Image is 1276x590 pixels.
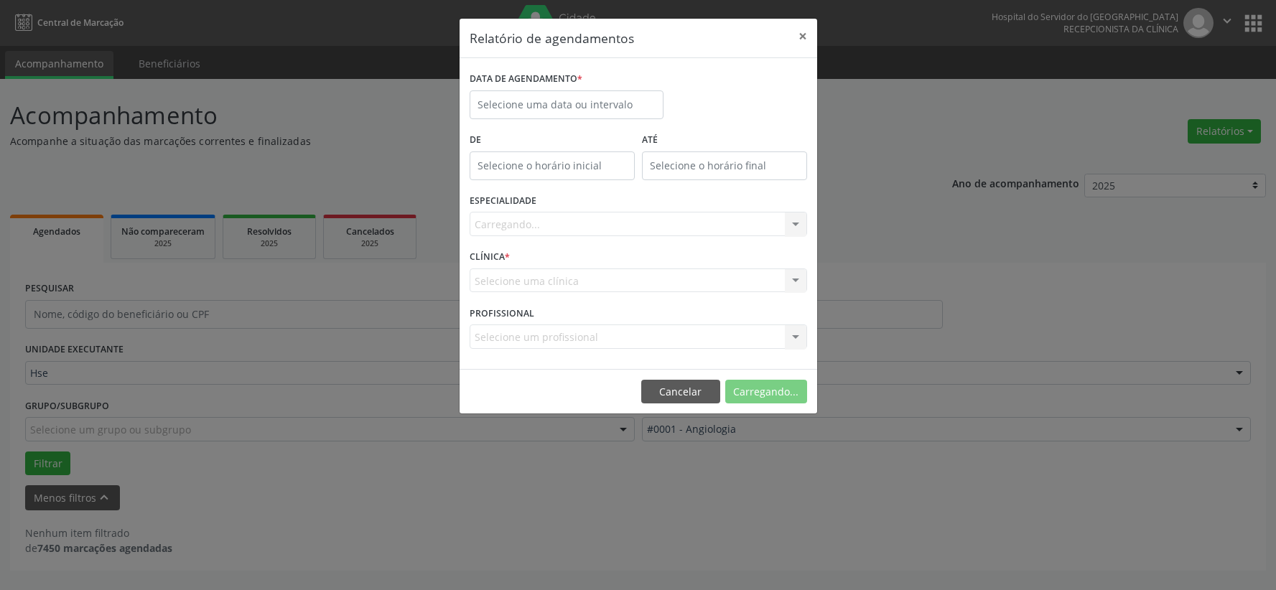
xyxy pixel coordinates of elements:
button: Carregando... [725,380,807,404]
input: Selecione uma data ou intervalo [470,90,663,119]
label: CLÍNICA [470,246,510,268]
label: De [470,129,635,151]
label: DATA DE AGENDAMENTO [470,68,582,90]
input: Selecione o horário inicial [470,151,635,180]
label: PROFISSIONAL [470,302,534,324]
h5: Relatório de agendamentos [470,29,634,47]
label: ESPECIALIDADE [470,190,536,212]
input: Selecione o horário final [642,151,807,180]
label: ATÉ [642,129,807,151]
button: Cancelar [641,380,720,404]
button: Close [788,19,817,54]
